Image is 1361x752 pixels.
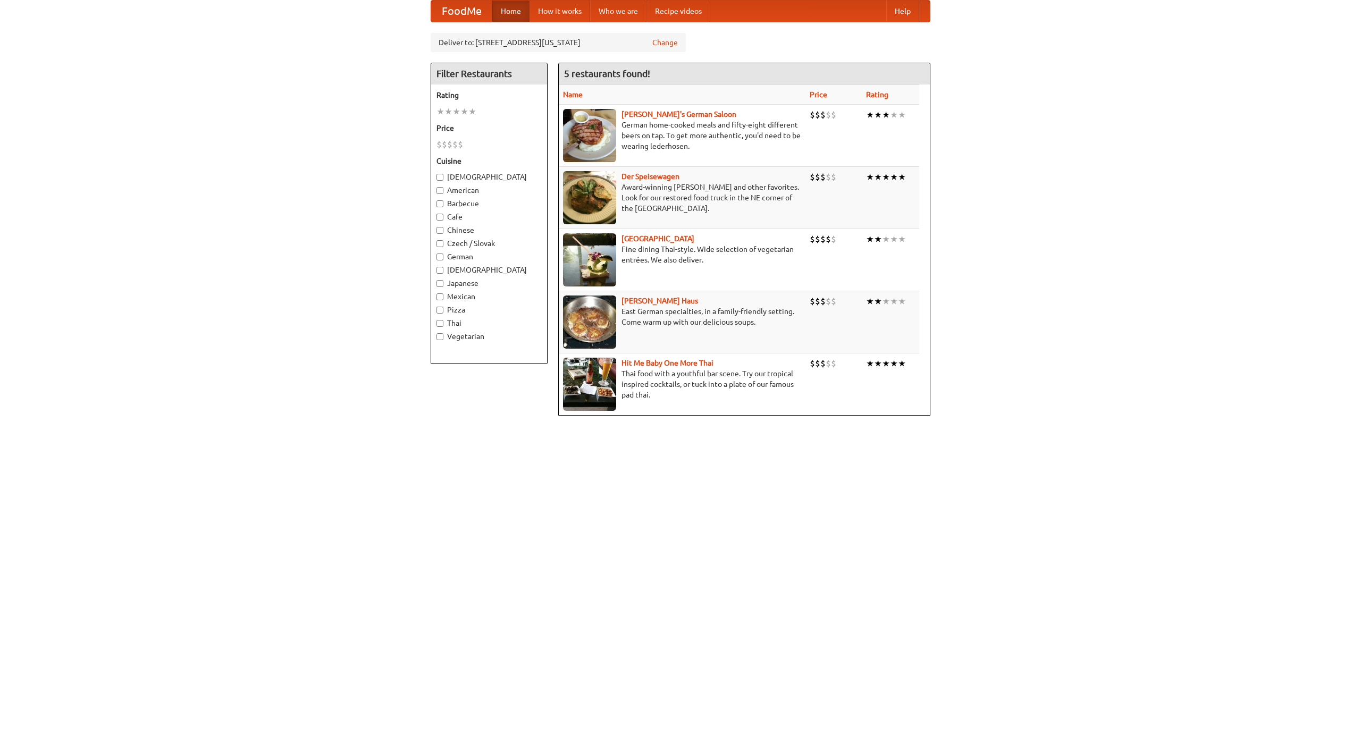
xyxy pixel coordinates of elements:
a: Rating [866,90,888,99]
li: $ [815,295,820,307]
label: Thai [436,318,542,328]
li: ★ [874,358,882,369]
img: babythai.jpg [563,358,616,411]
label: Japanese [436,278,542,289]
li: $ [831,295,836,307]
li: ★ [890,358,898,369]
li: ★ [468,106,476,117]
li: $ [820,295,826,307]
li: $ [810,109,815,121]
input: Chinese [436,227,443,234]
li: ★ [890,109,898,121]
a: Price [810,90,827,99]
li: ★ [898,109,906,121]
li: ★ [890,233,898,245]
li: $ [820,109,826,121]
li: $ [447,139,452,150]
a: Home [492,1,530,22]
h5: Price [436,123,542,133]
a: Recipe videos [646,1,710,22]
li: ★ [882,295,890,307]
li: ★ [882,109,890,121]
li: $ [810,171,815,183]
li: $ [826,171,831,183]
li: ★ [882,233,890,245]
a: [PERSON_NAME] Haus [621,297,698,305]
li: ★ [874,109,882,121]
li: ★ [898,358,906,369]
input: Vegetarian [436,333,443,340]
li: ★ [866,358,874,369]
li: $ [815,358,820,369]
li: ★ [444,106,452,117]
li: ★ [874,295,882,307]
a: Hit Me Baby One More Thai [621,359,713,367]
div: Deliver to: [STREET_ADDRESS][US_STATE] [431,33,686,52]
li: ★ [882,171,890,183]
a: [GEOGRAPHIC_DATA] [621,234,694,243]
li: $ [452,139,458,150]
input: Cafe [436,214,443,221]
li: $ [810,233,815,245]
p: German home-cooked meals and fifty-eight different beers on tap. To get more authentic, you'd nee... [563,120,801,151]
label: Pizza [436,305,542,315]
li: $ [820,171,826,183]
input: [DEMOGRAPHIC_DATA] [436,174,443,181]
img: kohlhaus.jpg [563,295,616,349]
li: ★ [898,295,906,307]
p: East German specialties, in a family-friendly setting. Come warm up with our delicious soups. [563,306,801,327]
input: American [436,187,443,194]
a: Name [563,90,583,99]
li: ★ [452,106,460,117]
label: Barbecue [436,198,542,209]
li: ★ [874,171,882,183]
li: $ [831,233,836,245]
li: $ [820,358,826,369]
label: Cafe [436,212,542,222]
a: FoodMe [431,1,492,22]
li: $ [436,139,442,150]
a: Help [886,1,919,22]
img: speisewagen.jpg [563,171,616,224]
label: [DEMOGRAPHIC_DATA] [436,265,542,275]
li: $ [826,358,831,369]
li: $ [826,233,831,245]
input: Thai [436,320,443,327]
input: Barbecue [436,200,443,207]
label: Mexican [436,291,542,302]
label: Vegetarian [436,331,542,342]
label: German [436,251,542,262]
li: ★ [874,233,882,245]
input: [DEMOGRAPHIC_DATA] [436,267,443,274]
a: How it works [530,1,590,22]
input: Japanese [436,280,443,287]
label: Czech / Slovak [436,238,542,249]
li: $ [458,139,463,150]
li: $ [831,358,836,369]
input: German [436,254,443,260]
li: $ [831,109,836,121]
li: $ [831,171,836,183]
a: [PERSON_NAME]'s German Saloon [621,110,736,119]
p: Thai food with a youthful bar scene. Try our tropical inspired cocktails, or tuck into a plate of... [563,368,801,400]
p: Fine dining Thai-style. Wide selection of vegetarian entrées. We also deliver. [563,244,801,265]
li: ★ [866,295,874,307]
li: ★ [866,109,874,121]
label: [DEMOGRAPHIC_DATA] [436,172,542,182]
li: $ [826,295,831,307]
label: Chinese [436,225,542,235]
li: $ [442,139,447,150]
li: $ [820,233,826,245]
li: $ [810,295,815,307]
h5: Rating [436,90,542,100]
li: $ [815,171,820,183]
li: $ [826,109,831,121]
li: $ [815,109,820,121]
label: American [436,185,542,196]
h5: Cuisine [436,156,542,166]
li: $ [810,358,815,369]
b: Der Speisewagen [621,172,679,181]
